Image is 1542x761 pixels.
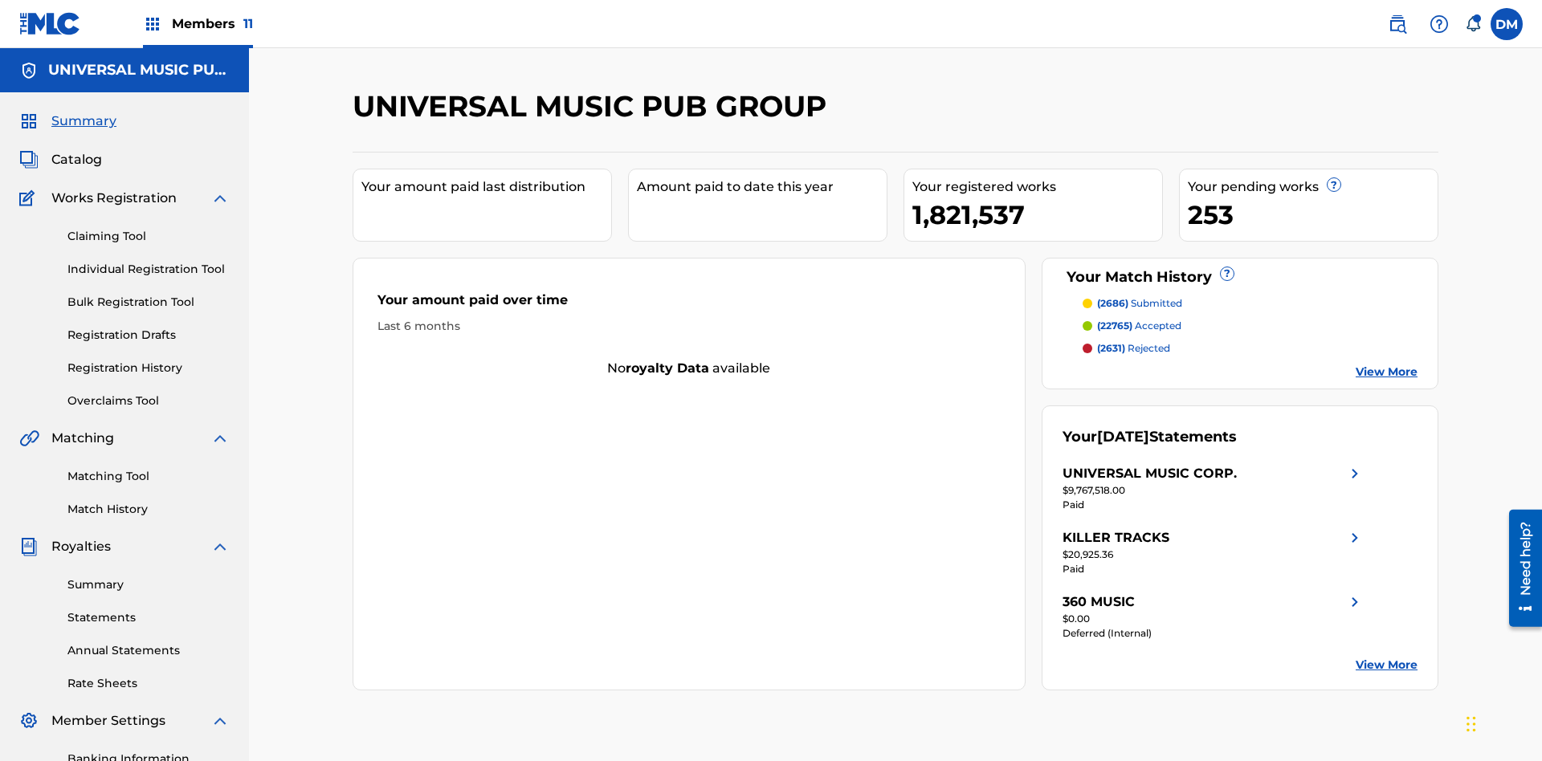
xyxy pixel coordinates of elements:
img: expand [210,537,230,556]
div: $20,925.36 [1063,547,1365,562]
a: Matching Tool [67,468,230,485]
a: UNIVERSAL MUSIC CORP.right chevron icon$9,767,518.00Paid [1063,464,1365,512]
div: Your pending works [1188,177,1438,197]
img: search [1388,14,1407,34]
span: Summary [51,112,116,131]
img: help [1430,14,1449,34]
img: MLC Logo [19,12,81,35]
a: (2686) submitted [1083,296,1418,311]
a: Match History [67,501,230,518]
h2: UNIVERSAL MUSIC PUB GROUP [353,88,834,124]
a: Individual Registration Tool [67,261,230,278]
span: ? [1221,267,1234,280]
span: Matching [51,429,114,448]
span: Catalog [51,150,102,169]
a: CatalogCatalog [19,150,102,169]
div: No available [353,359,1025,378]
img: Works Registration [19,189,40,208]
span: Member Settings [51,711,165,730]
div: User Menu [1491,8,1523,40]
div: Your Statements [1063,426,1237,448]
span: Works Registration [51,189,177,208]
div: KILLER TRACKS [1063,528,1169,547]
img: expand [210,429,230,448]
strong: royalty data [626,360,709,376]
a: (22765) accepted [1083,319,1418,333]
div: 360 MUSIC [1063,592,1135,612]
a: Annual Statements [67,642,230,659]
div: Drag [1467,700,1476,748]
div: Last 6 months [377,318,1001,335]
div: Notifications [1465,16,1481,32]
a: KILLER TRACKSright chevron icon$20,925.36Paid [1063,528,1365,576]
div: Help [1423,8,1455,40]
h5: UNIVERSAL MUSIC PUB GROUP [48,61,230,79]
img: right chevron icon [1345,464,1365,483]
a: Registration History [67,360,230,376]
a: Claiming Tool [67,228,230,245]
div: Your amount paid last distribution [361,177,611,197]
a: 360 MUSICright chevron icon$0.00Deferred (Internal) [1063,592,1365,641]
div: Your amount paid over time [377,291,1001,318]
img: expand [210,189,230,208]
span: ? [1328,178,1340,191]
img: right chevron icon [1345,528,1365,547]
img: Matching [19,429,39,448]
span: Members [172,14,253,33]
a: View More [1356,364,1418,380]
img: expand [210,711,230,730]
p: rejected [1097,341,1170,356]
a: Overclaims Tool [67,393,230,409]
a: Public Search [1381,8,1413,40]
a: (2631) rejected [1083,341,1418,356]
img: Accounts [19,61,39,80]
img: Catalog [19,150,39,169]
a: SummarySummary [19,112,116,131]
div: Your Match History [1063,267,1418,288]
iframe: Chat Widget [1462,684,1542,761]
span: 11 [243,16,253,31]
img: right chevron icon [1345,592,1365,612]
span: (2686) [1097,297,1128,309]
div: Paid [1063,498,1365,512]
div: UNIVERSAL MUSIC CORP. [1063,464,1237,483]
div: Paid [1063,562,1365,576]
a: Summary [67,576,230,593]
img: Top Rightsholders [143,14,162,34]
a: View More [1356,657,1418,674]
div: $0.00 [1063,612,1365,626]
img: Royalties [19,537,39,556]
p: submitted [1097,296,1182,311]
iframe: Resource Center [1497,503,1542,635]
span: [DATE] [1097,428,1149,446]
span: (2631) [1097,342,1125,354]
a: Statements [67,609,230,626]
img: Member Settings [19,711,39,730]
div: $9,767,518.00 [1063,483,1365,498]
div: Deferred (Internal) [1063,626,1365,641]
a: Bulk Registration Tool [67,294,230,311]
div: Amount paid to date this year [637,177,887,197]
div: 253 [1188,197,1438,233]
div: 1,821,537 [912,197,1162,233]
a: Rate Sheets [67,675,230,692]
img: Summary [19,112,39,131]
a: Registration Drafts [67,327,230,344]
p: accepted [1097,319,1181,333]
span: Royalties [51,537,111,556]
div: Your registered works [912,177,1162,197]
span: (22765) [1097,319,1132,332]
